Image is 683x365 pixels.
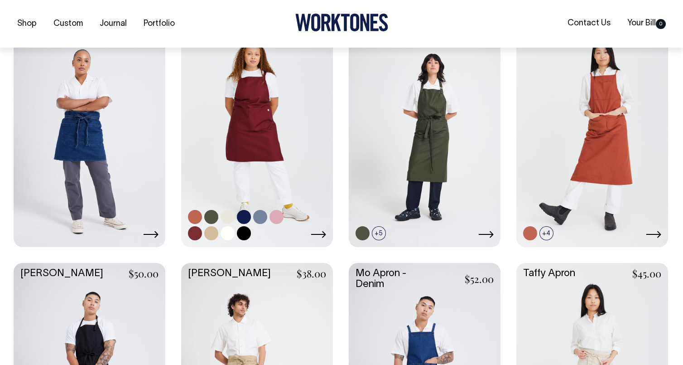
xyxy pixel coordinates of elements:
a: Your Bill0 [624,16,669,31]
a: Custom [50,16,87,31]
a: Journal [96,16,130,31]
span: +5 [372,226,386,240]
a: Contact Us [564,16,614,31]
span: 0 [656,19,666,29]
a: Shop [14,16,40,31]
span: +4 [539,226,553,240]
a: Portfolio [140,16,178,31]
